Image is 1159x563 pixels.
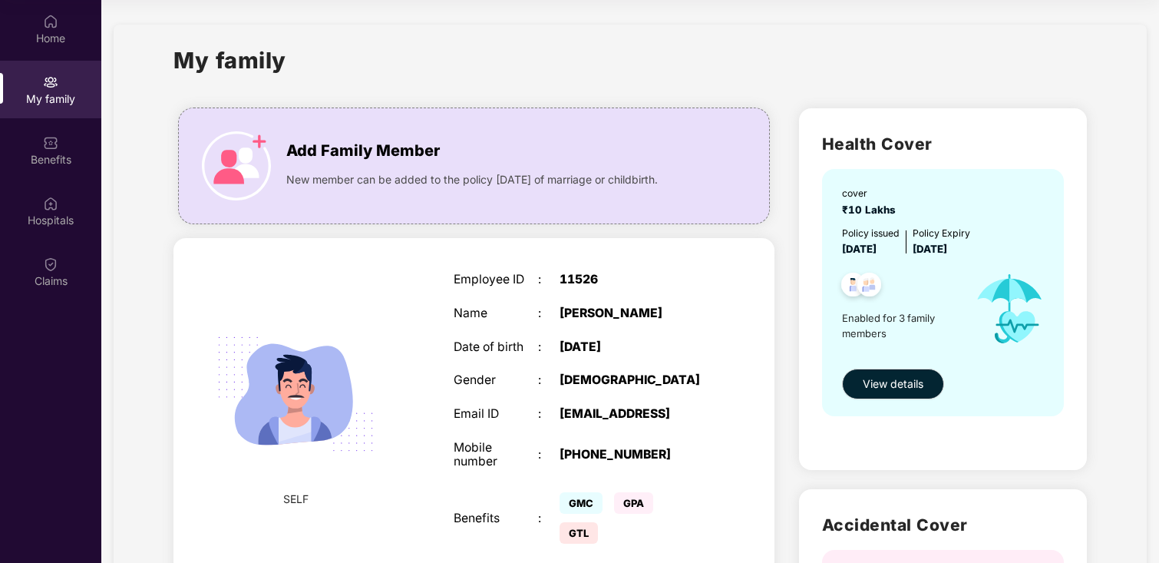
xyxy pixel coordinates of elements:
span: GTL [560,522,598,544]
div: : [538,373,560,388]
div: [DATE] [560,340,708,355]
div: Email ID [454,407,538,422]
div: Date of birth [454,340,538,355]
span: GMC [560,492,603,514]
img: svg+xml;base64,PHN2ZyB3aWR0aD0iMjAiIGhlaWdodD0iMjAiIHZpZXdCb3g9IjAgMCAyMCAyMCIgZmlsbD0ibm9uZSIgeG... [43,75,58,90]
div: [EMAIL_ADDRESS] [560,407,708,422]
img: svg+xml;base64,PHN2ZyBpZD0iSG9zcGl0YWxzIiB4bWxucz0iaHR0cDovL3d3dy53My5vcmcvMjAwMC9zdmciIHdpZHRoPS... [43,196,58,211]
div: : [538,407,560,422]
div: : [538,448,560,462]
div: Name [454,306,538,321]
img: svg+xml;base64,PHN2ZyBpZD0iSG9tZSIgeG1sbnM9Imh0dHA6Ly93d3cudzMub3JnLzIwMDAvc3ZnIiB3aWR0aD0iMjAiIG... [43,14,58,29]
img: svg+xml;base64,PHN2ZyBpZD0iQ2xhaW0iIHhtbG5zPSJodHRwOi8vd3d3LnczLm9yZy8yMDAwL3N2ZyIgd2lkdGg9IjIwIi... [43,257,58,272]
div: [DEMOGRAPHIC_DATA] [560,373,708,388]
img: icon [202,131,271,200]
span: GPA [614,492,653,514]
div: [PERSON_NAME] [560,306,708,321]
img: svg+xml;base64,PHN2ZyB4bWxucz0iaHR0cDovL3d3dy53My5vcmcvMjAwMC9zdmciIHdpZHRoPSIyMjQiIGhlaWdodD0iMT... [199,297,392,491]
span: New member can be added to the policy [DATE] of marriage or childbirth. [286,171,658,188]
h1: My family [173,43,286,78]
div: : [538,306,560,321]
h2: Health Cover [822,131,1064,157]
div: Policy issued [842,226,900,240]
span: View details [863,376,923,392]
div: [PHONE_NUMBER] [560,448,708,462]
h2: Accidental Cover [822,512,1064,538]
img: icon [962,257,1058,361]
span: ₹10 Lakhs [842,204,902,216]
img: svg+xml;base64,PHN2ZyBpZD0iQmVuZWZpdHMiIHhtbG5zPSJodHRwOi8vd3d3LnczLm9yZy8yMDAwL3N2ZyIgd2lkdGg9Ij... [43,135,58,151]
div: : [538,273,560,287]
span: Add Family Member [286,139,440,163]
div: Employee ID [454,273,538,287]
button: View details [842,369,944,399]
div: : [538,340,560,355]
div: Mobile number [454,441,538,469]
img: svg+xml;base64,PHN2ZyB4bWxucz0iaHR0cDovL3d3dy53My5vcmcvMjAwMC9zdmciIHdpZHRoPSI0OC45NDMiIGhlaWdodD... [834,268,872,306]
span: [DATE] [913,243,947,255]
img: svg+xml;base64,PHN2ZyB4bWxucz0iaHR0cDovL3d3dy53My5vcmcvMjAwMC9zdmciIHdpZHRoPSI0OC45NDMiIGhlaWdodD... [850,268,888,306]
div: Benefits [454,512,538,526]
span: Enabled for 3 family members [842,310,962,342]
div: cover [842,186,902,200]
div: : [538,512,560,526]
span: SELF [283,491,309,508]
span: [DATE] [842,243,877,255]
div: 11526 [560,273,708,287]
div: Gender [454,373,538,388]
div: Policy Expiry [913,226,970,240]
